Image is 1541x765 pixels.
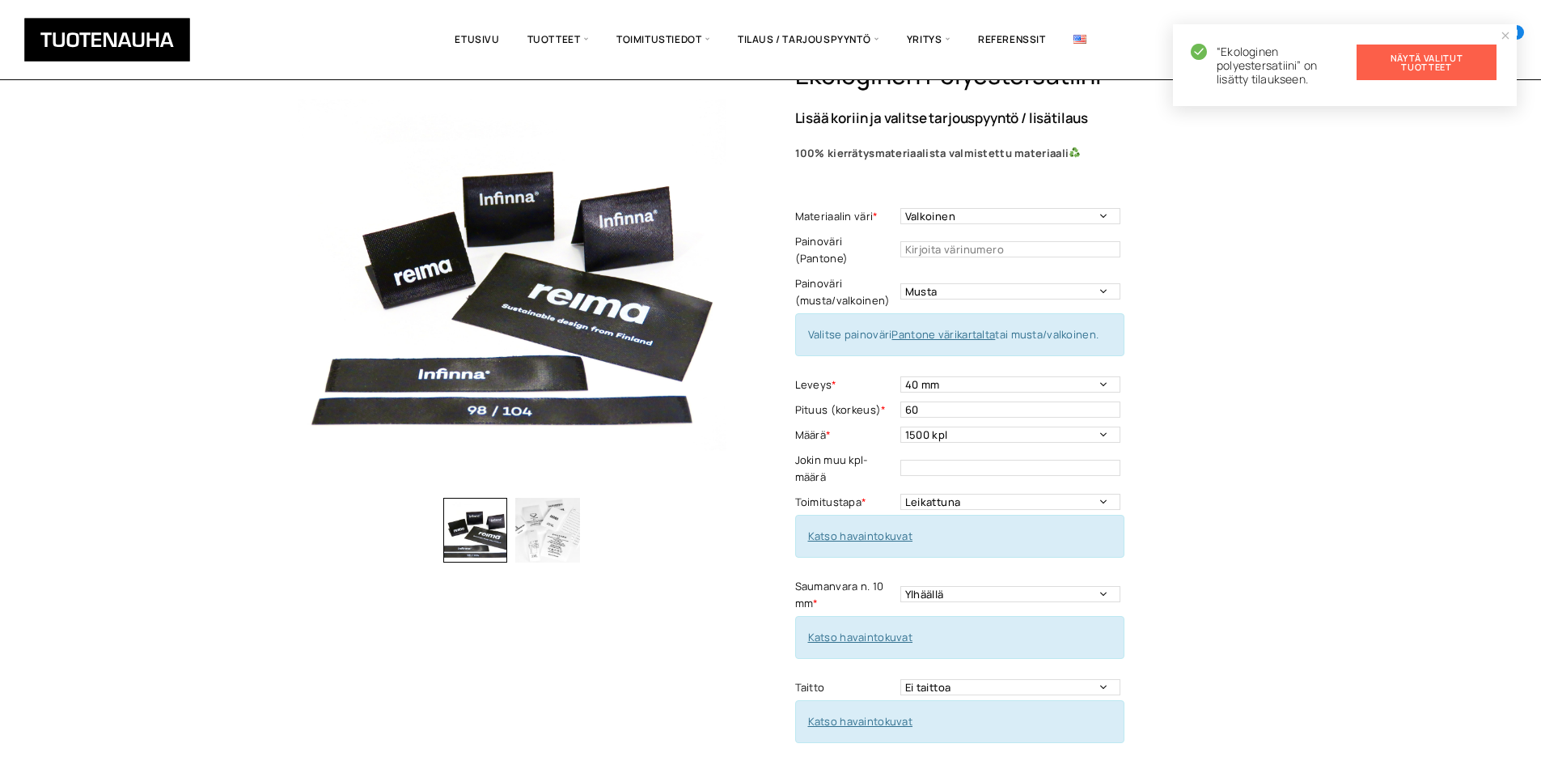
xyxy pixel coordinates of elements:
[795,146,1069,160] b: 100% kierrätysmateriaalista valmistettu materiaali
[1217,45,1497,86] span: “Ekologinen polyestersatiini” on lisätty tilaukseen.
[808,327,1099,342] span: Valitse painoväri tai musta/valkoinen.
[891,327,995,342] a: Pantone värikartalta
[795,679,896,696] label: Taitto
[441,12,513,67] a: Etusivu
[24,18,190,62] img: Tuotenauha Oy
[1069,147,1080,158] img: ♻️
[808,630,913,644] a: Katso havaintokuvat
[795,578,896,612] label: Saumanvara n. 10 mm
[795,111,1244,125] p: Lisää koriin ja valitse tarjouspyyntö / lisätilaus
[795,208,896,225] label: Materiaalin väri
[795,376,896,393] label: Leveys
[795,452,896,486] label: Jokin muu kpl-määrä
[795,427,896,444] label: Määrä
[1357,45,1497,80] a: Näytä valitut tuotteet
[1501,32,1517,51] a: Cart
[795,275,896,309] label: Painoväri (musta/valkoinen)
[900,241,1120,257] input: Kirjoita värinumero
[964,12,1060,67] a: Referenssit
[724,12,893,67] span: Tilaus / Tarjouspyyntö
[808,529,913,543] a: Katso havaintokuvat
[515,498,580,563] img: Ekologinen polyestersatiini 2
[1073,35,1086,44] img: English
[795,402,896,419] label: Pituus (korkeus)
[1509,25,1524,40] span: 1
[893,12,964,67] span: Yritys
[514,12,603,67] span: Tuotteet
[795,233,896,267] label: Painoväri (Pantone)
[603,12,724,67] span: Toimitustiedot
[795,61,1244,91] h1: Ekologinen polyestersatiini
[808,714,913,729] a: Katso havaintokuvat
[298,61,726,490] img: b7c32725-09ce-47bb-a0e3-3e9b7acc3c9a
[795,494,896,511] label: Toimitustapa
